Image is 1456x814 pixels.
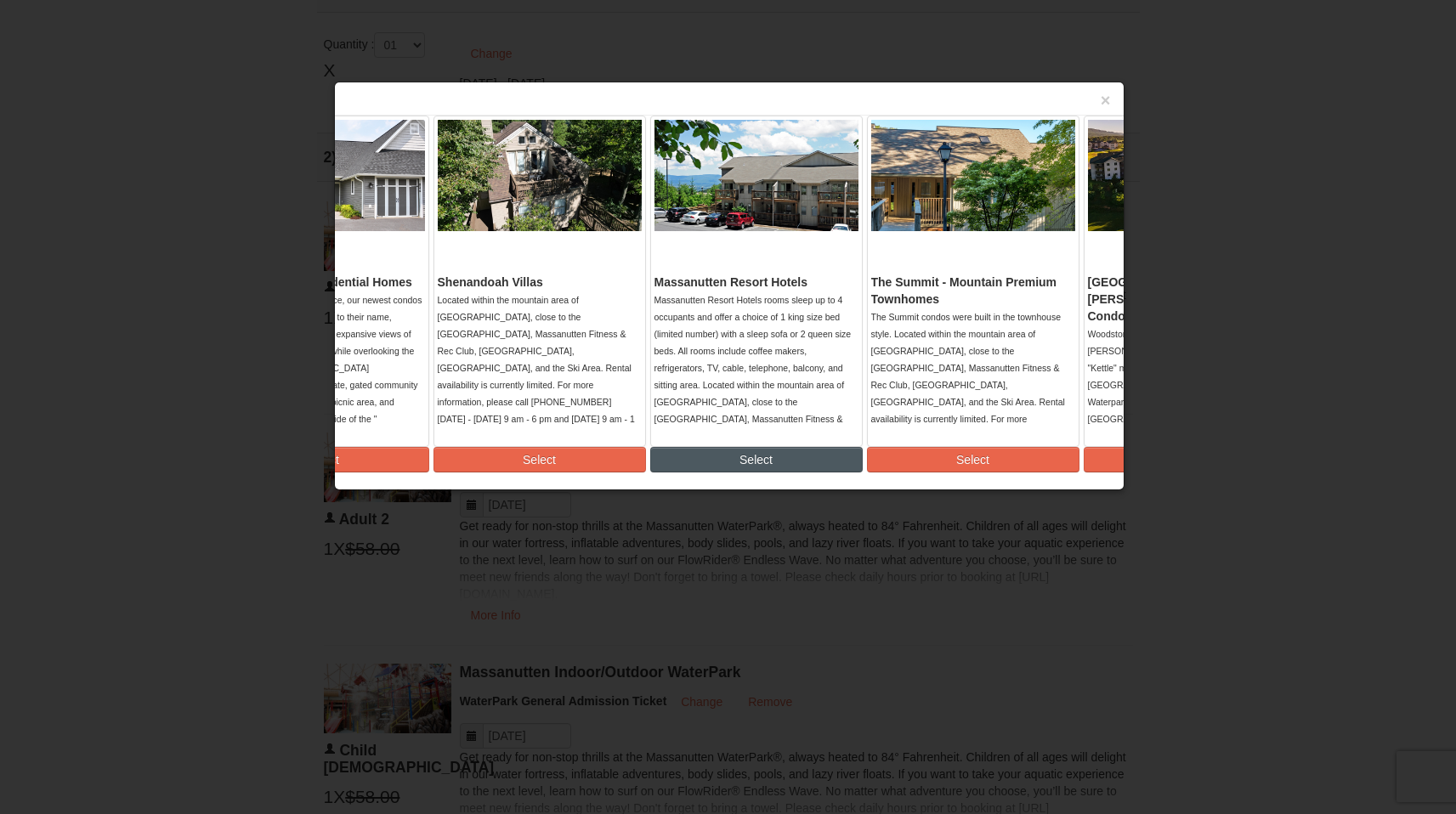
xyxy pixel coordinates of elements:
span: Shenandoah Villas [438,275,543,289]
span: [GEOGRAPHIC_DATA][PERSON_NAME] - Valley Premium Condos [1088,275,1286,323]
button: Select [433,447,646,472]
button: Select [1084,447,1296,472]
div: Massanutten Resort Hotels rooms sleep up to 4 occupants and offer a choice of 1 king size bed (li... [654,291,858,563]
div: The Summit condos were built in the townhouse style. Located within the mountain area of [GEOGRAP... [871,308,1075,512]
img: 19219034-1-0eee7e00.jpg [871,120,1075,231]
button: × [1101,92,1111,109]
button: Select [650,447,863,472]
span: Regal Vistas - Presidential Homes [221,275,412,289]
div: Woodstone and [GEOGRAPHIC_DATA][PERSON_NAME] are located outside of the "Kettle" mountain area an... [1088,325,1292,512]
button: Select [867,447,1079,472]
img: 19219041-4-ec11c166.jpg [1088,120,1292,231]
span: The Summit - Mountain Premium Townhomes [871,275,1057,306]
img: 19219019-2-e70bf45f.jpg [438,120,642,231]
img: 19219026-1-e3b4ac8e.jpg [654,120,858,231]
span: Massanutten Resort Hotels [654,275,807,289]
div: Located within the mountain area of [GEOGRAPHIC_DATA], close to the [GEOGRAPHIC_DATA], Massanutte... [438,291,642,478]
